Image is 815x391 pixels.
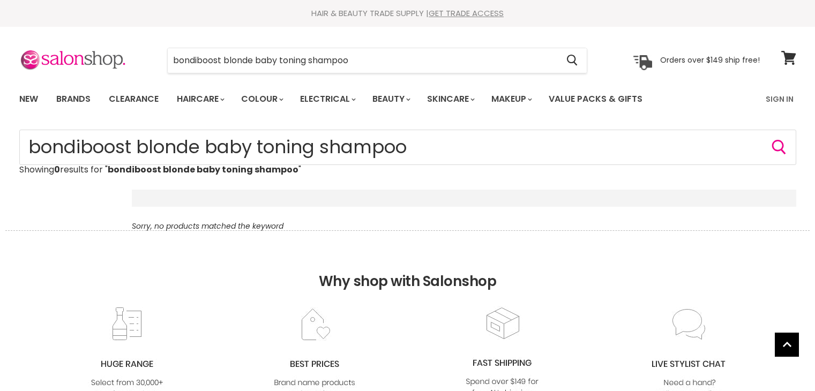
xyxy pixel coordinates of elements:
[108,163,298,176] strong: bondiboost blonde baby toning shampoo
[54,163,60,176] strong: 0
[168,48,558,73] input: Search
[5,230,810,306] h2: Why shop with Salonshop
[483,88,539,110] a: Makeup
[19,130,796,165] form: Product
[19,130,796,165] input: Search
[11,88,46,110] a: New
[541,88,650,110] a: Value Packs & Gifts
[6,8,810,19] div: HAIR & BEAUTY TRADE SUPPLY |
[558,48,587,73] button: Search
[11,84,705,115] ul: Main menu
[429,7,504,19] a: GET TRADE ACCESS
[771,139,788,156] button: Search
[101,88,167,110] a: Clearance
[775,333,799,357] a: Back to top
[233,88,290,110] a: Colour
[6,84,810,115] nav: Main
[292,88,362,110] a: Electrical
[132,221,283,231] em: Sorry, no products matched the keyword
[660,55,760,65] p: Orders over $149 ship free!
[167,48,587,73] form: Product
[19,165,796,175] p: Showing results for " "
[419,88,481,110] a: Skincare
[169,88,231,110] a: Haircare
[775,333,799,360] span: Back to top
[759,88,800,110] a: Sign In
[48,88,99,110] a: Brands
[364,88,417,110] a: Beauty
